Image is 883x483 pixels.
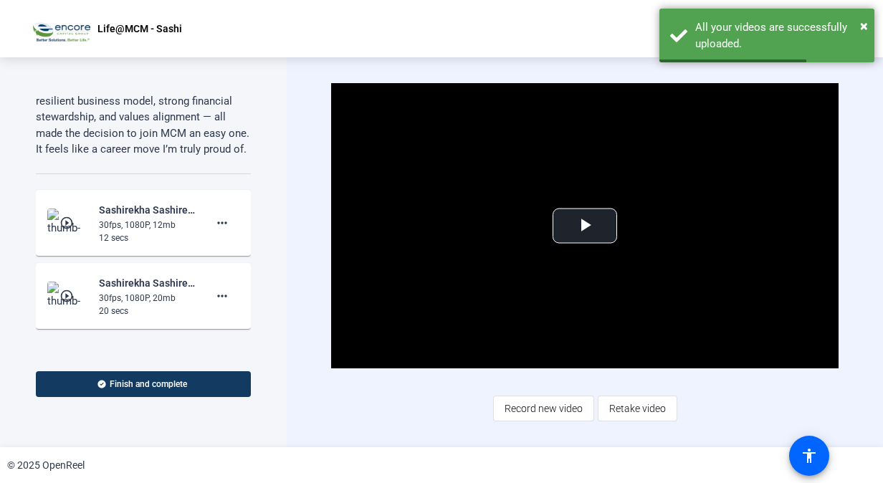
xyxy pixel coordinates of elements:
[99,305,195,317] div: 20 secs
[99,292,195,305] div: 30fps, 1080P, 20mb
[609,395,666,422] span: Retake video
[801,447,818,464] mat-icon: accessibility
[331,83,838,368] div: Video Player
[99,219,195,231] div: 30fps, 1080P, 12mb
[97,20,182,37] p: Life@MCM - Sashi
[493,396,594,421] button: Record new video
[214,287,231,305] mat-icon: more_horiz
[598,396,677,421] button: Retake video
[47,209,90,237] img: thumb-nail
[214,214,231,231] mat-icon: more_horiz
[205,206,239,240] button: more_horiz
[99,274,195,292] div: Sashirekha Sashirekha-Life-MCM 2025-Life-MCM - Sashi-1756281460861-webcam
[36,77,251,158] p: So, in summary — humane leadership, a resilient business model, strong financial stewardship, and...
[29,14,90,43] img: OpenReel logo
[59,216,77,230] mat-icon: play_circle_outline
[789,436,829,476] a: accessibility
[7,458,85,473] div: © 2025 OpenReel
[110,378,187,390] span: Finish and complete
[695,19,864,52] div: All your videos are successfully uploaded.
[99,201,195,219] div: Sashirekha Sashirekha-Life-MCM 2025-Life-MCM - Sashi-1756282400199-webcam
[59,289,77,303] mat-icon: play_circle_outline
[505,395,583,422] span: Record new video
[99,231,195,244] div: 12 secs
[47,282,90,310] img: thumb-nail
[860,15,868,37] button: Close
[860,17,868,34] span: ×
